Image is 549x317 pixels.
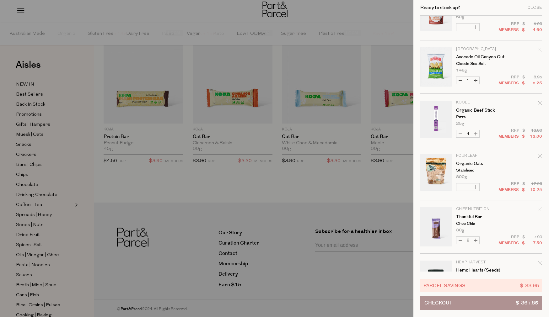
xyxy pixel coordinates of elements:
[538,153,542,161] div: Remove Organic Oats
[538,206,542,215] div: Remove Thankful Bar
[538,100,542,108] div: Remove Organic Beef Stick
[538,260,542,268] div: Remove Hemp Hearts (Seeds)
[464,183,472,191] input: QTY Organic Oats
[456,228,464,232] span: 30g
[456,168,505,172] p: Stabilised
[456,62,505,66] p: Classic Sea Salt
[520,282,539,289] span: $ 33.95
[456,15,464,19] span: 60g
[423,282,466,289] span: Parcel Savings
[464,77,472,84] input: QTY Avocado Oil Canyon Cut
[456,115,505,119] p: Pizza
[516,296,538,309] span: $ 361.85
[456,268,505,272] a: Hemp Hearts (Seeds)
[464,237,472,244] input: QTY Thankful Bar
[456,215,505,219] a: Thankful Bar
[456,161,505,166] a: Organic Oats
[464,130,472,137] input: QTY Organic Beef Stick
[456,47,505,51] p: [GEOGRAPHIC_DATA]
[456,207,505,211] p: Chief Nutrition
[456,175,467,179] span: 800g
[456,101,505,104] p: KOOEE
[456,68,467,72] span: 148g
[456,154,505,158] p: Four Leaf
[420,5,460,10] h2: Ready to stock up?
[456,122,464,126] span: 25g
[538,46,542,55] div: Remove Avocado Oil Canyon Cut
[464,24,472,31] input: QTY Coconut Bites
[527,6,542,10] div: Close
[424,296,452,309] span: Checkout
[456,108,505,113] a: Organic Beef Stick
[420,296,542,310] button: Checkout$ 361.85
[456,222,505,226] p: Choc Chia
[456,55,505,59] a: Avocado Oil Canyon Cut
[456,261,505,264] p: Hemp Harvest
